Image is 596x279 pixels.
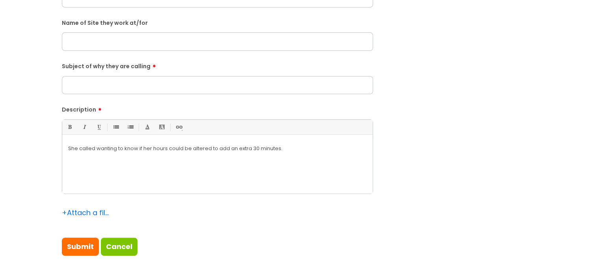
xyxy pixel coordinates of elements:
a: Bold (Ctrl-B) [65,122,74,132]
a: • Unordered List (Ctrl-Shift-7) [111,122,121,132]
a: Underline(Ctrl-U) [94,122,104,132]
a: Link [174,122,184,132]
label: Description [62,104,373,113]
label: Subject of why they are calling [62,60,373,70]
a: Italic (Ctrl-I) [79,122,89,132]
a: 1. Ordered List (Ctrl-Shift-8) [125,122,135,132]
a: Back Color [157,122,167,132]
input: Submit [62,238,99,256]
label: Name of Site they work at/for [62,18,373,26]
p: She called wanting to know if her hours could be altered to add an extra 30 minutes. [68,145,367,152]
span: + [62,208,67,218]
div: Attach a file [62,206,109,219]
a: Cancel [101,238,137,256]
a: Font Color [142,122,152,132]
